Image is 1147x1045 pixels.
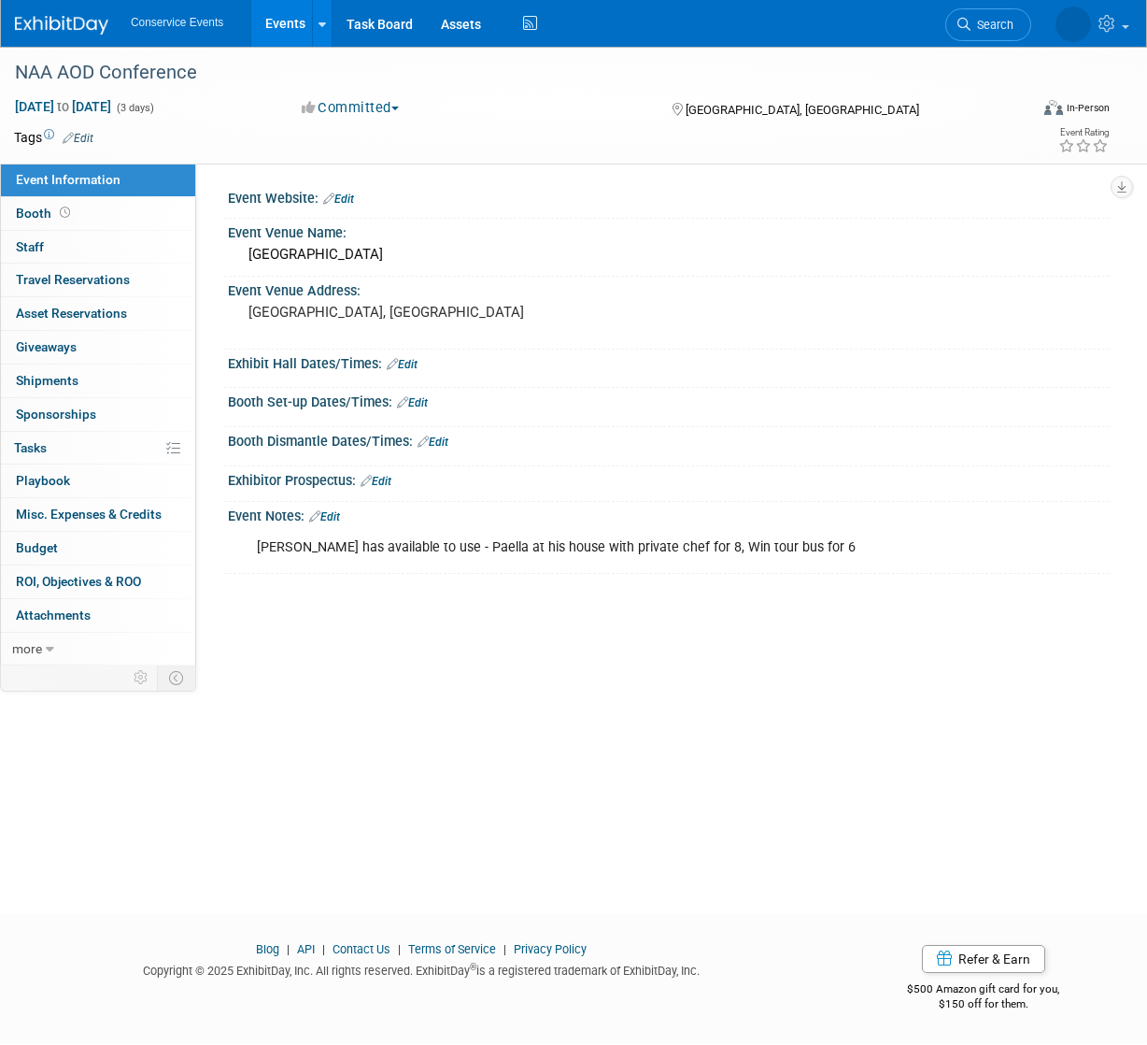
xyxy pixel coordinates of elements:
[228,427,1110,451] div: Booth Dismantle Dates/Times:
[514,942,587,956] a: Privacy Policy
[1,633,195,666] a: more
[922,945,1045,973] a: Refer & Earn
[14,98,112,115] span: [DATE] [DATE]
[309,510,340,523] a: Edit
[242,240,1096,269] div: [GEOGRAPHIC_DATA]
[228,466,1110,491] div: Exhibitor Prospectus:
[1,432,195,465] a: Tasks
[228,350,1110,374] div: Exhibit Hall Dates/Times:
[15,16,108,35] img: ExhibitDay
[418,436,448,449] a: Edit
[228,219,1110,242] div: Event Venue Name:
[16,407,96,422] span: Sponsorships
[951,97,1111,125] div: Event Format
[318,942,330,956] span: |
[256,942,279,956] a: Blog
[1058,128,1109,137] div: Event Rating
[1044,100,1063,115] img: Format-Inperson.png
[14,440,47,455] span: Tasks
[131,16,223,29] span: Conservice Events
[323,193,354,206] a: Edit
[16,306,127,321] span: Asset Reservations
[1,164,195,196] a: Event Information
[1,565,195,598] a: ROI, Objectives & ROO
[295,98,406,118] button: Committed
[54,99,72,114] span: to
[248,304,574,321] pre: [GEOGRAPHIC_DATA], [GEOGRAPHIC_DATA]
[1,599,195,632] a: Attachments
[56,206,74,220] span: Booth not reserved yet
[1,532,195,565] a: Budget
[1055,7,1091,42] img: Amiee Griffey
[387,358,418,371] a: Edit
[16,473,70,488] span: Playbook
[63,132,93,145] a: Edit
[945,8,1031,41] a: Search
[282,942,294,956] span: |
[686,103,919,117] span: [GEOGRAPHIC_DATA], [GEOGRAPHIC_DATA]
[14,128,93,147] td: Tags
[14,958,828,980] div: Copyright © 2025 ExhibitDay, Inc. All rights reserved. ExhibitDay is a registered trademark of Ex...
[228,388,1110,412] div: Booth Set-up Dates/Times:
[393,942,405,956] span: |
[16,239,44,254] span: Staff
[970,18,1013,32] span: Search
[16,574,141,589] span: ROI, Objectives & ROO
[1,365,195,397] a: Shipments
[499,942,511,956] span: |
[16,373,78,388] span: Shipments
[1,331,195,364] a: Giveaways
[16,540,58,555] span: Budget
[857,969,1110,1012] div: $500 Amazon gift card for you,
[8,56,1016,90] div: NAA AOD Conference
[1,498,195,531] a: Misc. Expenses & Credits
[158,666,196,690] td: Toggle Event Tabs
[1,231,195,264] a: Staff
[397,396,428,409] a: Edit
[16,608,91,623] span: Attachments
[1066,101,1110,115] div: In-Person
[470,962,476,972] sup: ®
[16,272,130,287] span: Travel Reservations
[16,507,162,522] span: Misc. Expenses & Credits
[408,942,496,956] a: Terms of Service
[1,465,195,497] a: Playbook
[228,184,1110,208] div: Event Website:
[1,297,195,330] a: Asset Reservations
[125,666,158,690] td: Personalize Event Tab Strip
[12,641,42,656] span: more
[115,102,154,114] span: (3 days)
[16,172,120,187] span: Event Information
[228,277,1110,300] div: Event Venue Address:
[857,996,1110,1012] div: $150 off for them.
[16,206,74,221] span: Booth
[1,398,195,431] a: Sponsorships
[244,529,934,566] div: [PERSON_NAME] has available to use - Paella at his house with private chef for 8, Win tour bus for 6
[1,197,195,230] a: Booth
[297,942,315,956] a: API
[333,942,390,956] a: Contact Us
[228,502,1110,526] div: Event Notes:
[1,264,195,296] a: Travel Reservations
[361,475,391,488] a: Edit
[16,339,77,354] span: Giveaways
